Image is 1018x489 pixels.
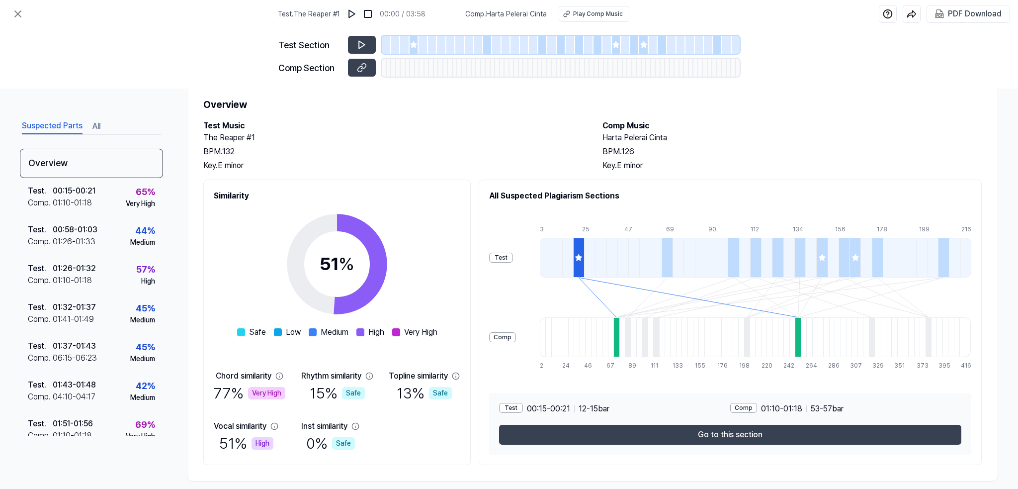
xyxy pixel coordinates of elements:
[53,263,96,275] div: 01:26 - 01:32
[877,225,888,234] div: 178
[278,38,342,52] div: Test Section
[559,6,629,22] button: Play Comp Music
[28,301,53,313] div: Test .
[53,313,94,325] div: 01:41 - 01:49
[310,382,365,404] div: 15 %
[53,340,96,352] div: 01:37 - 01:43
[582,225,593,234] div: 25
[28,185,53,197] div: Test .
[762,361,767,370] div: 220
[579,403,609,415] span: 12 - 15 bar
[203,160,583,172] div: Key. E minor
[203,132,583,144] h2: The Reaper #1
[28,313,53,325] div: Comp .
[53,275,92,287] div: 01:10 - 01:18
[28,379,53,391] div: Test .
[584,361,590,370] div: 46
[321,326,348,338] span: Medium
[835,225,846,234] div: 156
[248,387,285,399] div: Very High
[301,370,361,382] div: Rhythm similarity
[806,361,811,370] div: 264
[961,225,971,234] div: 216
[135,418,155,431] div: 69 %
[935,9,944,18] img: PDF Download
[562,361,568,370] div: 24
[203,120,583,132] h2: Test Music
[53,197,92,209] div: 01:10 - 01:18
[793,225,804,234] div: 134
[708,225,719,234] div: 90
[602,132,982,144] h2: Harta Pelerai Cinta
[53,418,93,430] div: 01:51 - 01:56
[602,120,982,132] h2: Comp Music
[540,225,551,234] div: 3
[214,382,285,404] div: 77 %
[651,361,656,370] div: 111
[216,370,271,382] div: Chord similarity
[203,146,583,158] div: BPM. 132
[666,225,677,234] div: 69
[126,198,155,209] div: Very High
[917,361,922,370] div: 373
[214,420,266,432] div: Vocal similarity
[28,418,53,430] div: Test .
[126,431,155,442] div: Very High
[320,251,354,278] div: 51
[130,237,155,248] div: Medium
[53,391,95,403] div: 04:10 - 04:17
[53,185,95,197] div: 00:15 - 00:21
[130,315,155,325] div: Medium
[92,118,100,134] button: All
[961,361,971,370] div: 416
[717,361,723,370] div: 176
[948,7,1002,20] div: PDF Download
[28,340,53,352] div: Test .
[136,340,155,354] div: 45 %
[28,224,53,236] div: Test .
[489,253,513,263] div: Test
[938,361,944,370] div: 395
[872,361,878,370] div: 329
[850,361,855,370] div: 307
[919,225,930,234] div: 199
[22,118,83,134] button: Suspected Parts
[53,236,95,248] div: 01:26 - 01:33
[135,224,155,237] div: 44 %
[695,361,700,370] div: 155
[761,403,802,415] span: 01:10 - 01:18
[136,263,155,276] div: 57 %
[602,146,982,158] div: BPM. 126
[573,9,623,18] div: Play Comp Music
[811,403,844,415] span: 53 - 57 bar
[894,361,900,370] div: 351
[130,392,155,403] div: Medium
[203,97,982,112] h1: Overview
[883,9,893,19] img: help
[136,379,155,392] div: 42 %
[130,354,155,364] div: Medium
[489,332,516,342] div: Comp
[730,403,757,413] div: Comp
[141,276,155,287] div: High
[380,9,425,19] div: 00:00 / 03:58
[252,437,273,450] div: High
[606,361,612,370] div: 67
[301,420,347,432] div: Inst similarity
[404,326,437,338] span: Very High
[673,361,678,370] div: 133
[624,225,635,234] div: 47
[278,61,342,75] div: Comp Section
[342,387,365,399] div: Safe
[397,382,452,404] div: 13 %
[53,352,97,364] div: 06:15 - 06:23
[53,379,96,391] div: 01:43 - 01:48
[53,301,96,313] div: 01:32 - 01:37
[53,430,92,442] div: 01:10 - 01:18
[907,9,917,19] img: share
[363,9,373,19] img: stop
[828,361,834,370] div: 286
[499,403,523,413] div: Test
[429,387,452,399] div: Safe
[219,432,273,455] div: 51 %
